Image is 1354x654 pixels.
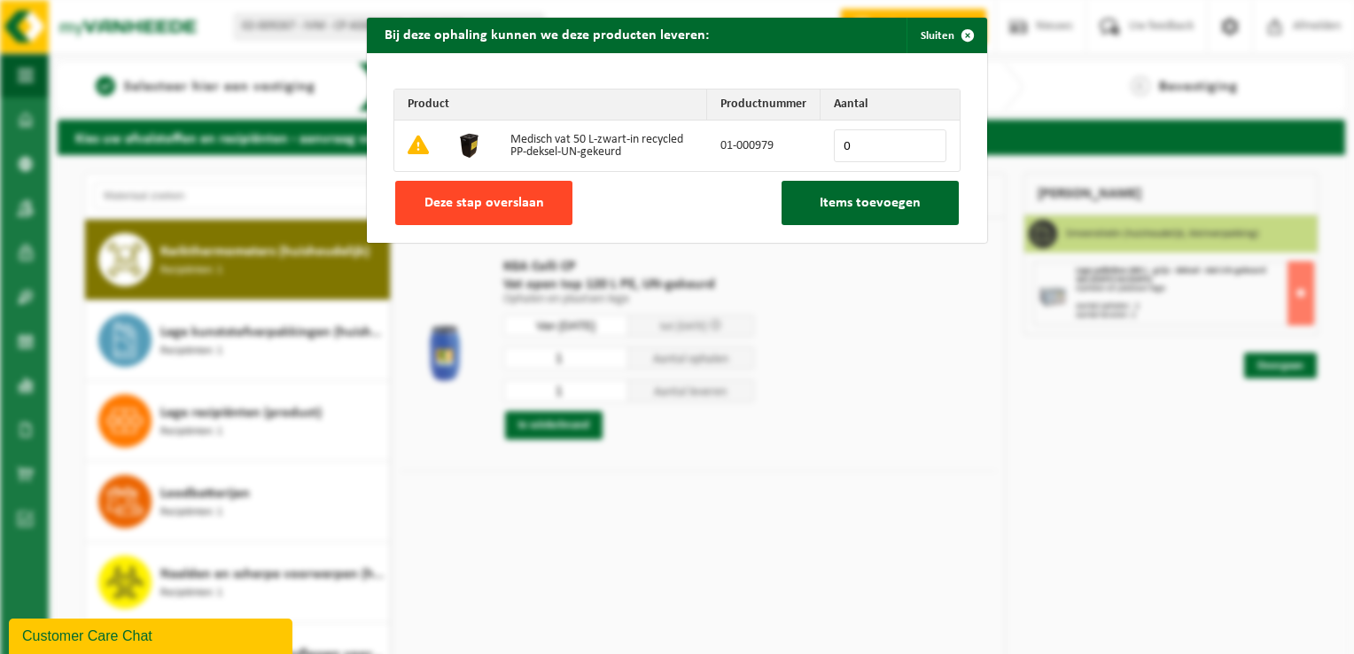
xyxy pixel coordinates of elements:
[9,615,296,654] iframe: chat widget
[907,18,985,53] button: Sluiten
[424,196,544,210] span: Deze stap overslaan
[782,181,959,225] button: Items toevoegen
[497,121,707,171] td: Medisch vat 50 L-zwart-in recycled PP-deksel-UN-gekeurd
[707,121,821,171] td: 01-000979
[395,181,572,225] button: Deze stap overslaan
[820,196,921,210] span: Items toevoegen
[455,130,484,159] img: 01-000979
[707,90,821,121] th: Productnummer
[394,90,707,121] th: Product
[367,18,727,51] h2: Bij deze ophaling kunnen we deze producten leveren:
[821,90,960,121] th: Aantal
